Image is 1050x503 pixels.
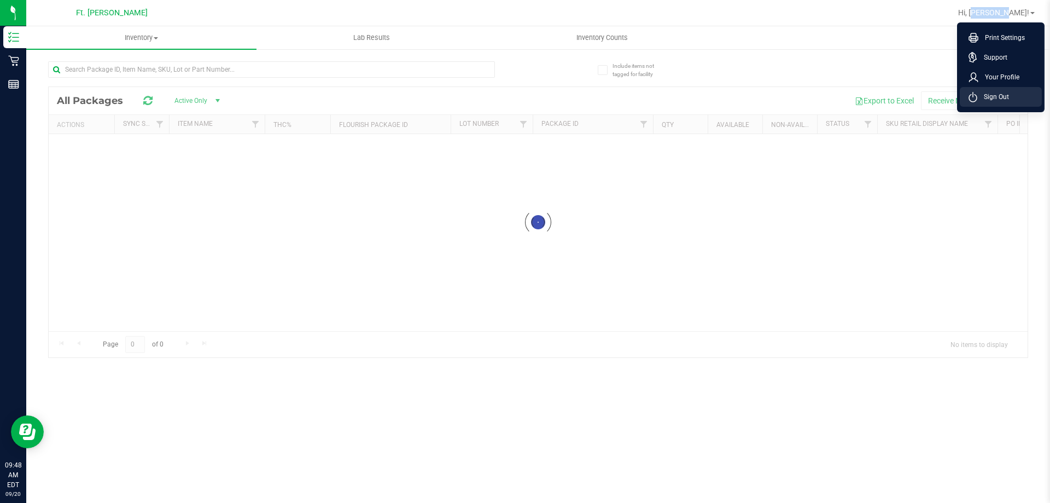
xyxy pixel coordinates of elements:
inline-svg: Reports [8,79,19,90]
span: Print Settings [978,32,1025,43]
iframe: Resource center [11,415,44,448]
inline-svg: Inventory [8,32,19,43]
input: Search Package ID, Item Name, SKU, Lot or Part Number... [48,61,495,78]
p: 09:48 AM EDT [5,460,21,490]
span: Lab Results [339,33,405,43]
li: Sign Out [960,87,1042,107]
p: 09/20 [5,490,21,498]
a: Inventory Counts [487,26,717,49]
inline-svg: Retail [8,55,19,66]
span: Your Profile [978,72,1019,83]
span: Include items not tagged for facility [612,62,667,78]
a: Lab Results [256,26,487,49]
a: Support [969,52,1037,63]
span: Sign Out [977,91,1009,102]
span: Support [977,52,1007,63]
span: Ft. [PERSON_NAME] [76,8,148,18]
a: Inventory [26,26,256,49]
span: Inventory [26,33,256,43]
span: Inventory Counts [562,33,643,43]
span: Hi, [PERSON_NAME]! [958,8,1029,17]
